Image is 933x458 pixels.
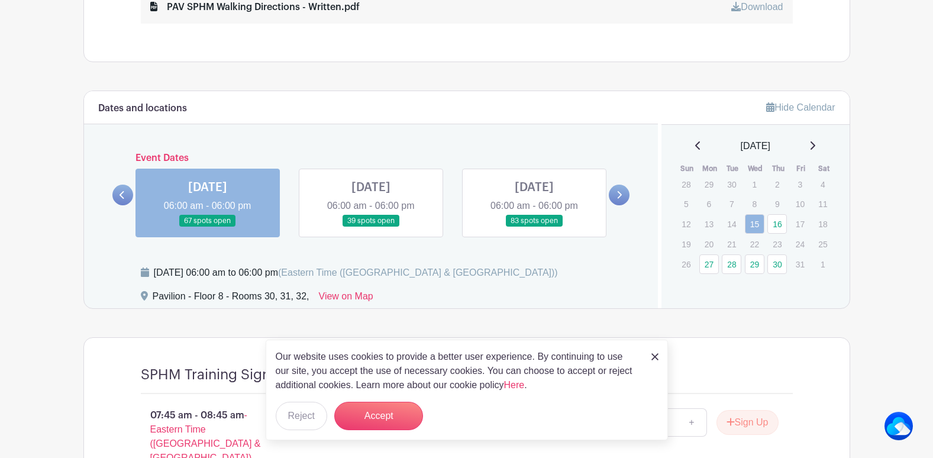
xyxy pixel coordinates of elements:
a: 16 [767,214,787,234]
p: 9 [767,195,787,213]
p: 1 [745,175,764,193]
p: 11 [813,195,832,213]
a: 27 [699,254,719,274]
div: Pavilion - Floor 8 - Rooms 30, 31, 32, [153,289,309,308]
p: 6 [699,195,719,213]
a: 29 [745,254,764,274]
th: Thu [767,163,790,175]
p: 12 [676,215,696,233]
th: Mon [699,163,722,175]
p: 2 [767,175,787,193]
p: 31 [790,255,810,273]
a: 15 [745,214,764,234]
p: 23 [767,235,787,253]
p: 24 [790,235,810,253]
th: Tue [721,163,744,175]
a: View on Map [319,289,373,308]
p: 4 [813,175,832,193]
h4: SPHM Training Sign Up [DATE]-[DATE] [141,366,390,383]
a: Hide Calendar [766,102,835,112]
p: 5 [676,195,696,213]
p: 29 [699,175,719,193]
p: 14 [722,215,741,233]
p: 21 [722,235,741,253]
div: [DATE] 06:00 am to 06:00 pm [154,266,558,280]
button: Accept [334,402,423,430]
p: 30 [722,175,741,193]
p: 1 [813,255,832,273]
h6: Dates and locations [98,103,187,114]
p: 18 [813,215,832,233]
a: 30 [767,254,787,274]
p: 10 [790,195,810,213]
th: Wed [744,163,767,175]
button: Sign Up [716,410,779,435]
a: Here [504,380,525,390]
p: 20 [699,235,719,253]
a: 28 [722,254,741,274]
th: Sun [676,163,699,175]
p: 7 [722,195,741,213]
p: 19 [676,235,696,253]
span: (Eastern Time ([GEOGRAPHIC_DATA] & [GEOGRAPHIC_DATA])) [278,267,558,278]
p: 3 [790,175,810,193]
span: [DATE] [741,139,770,153]
h6: Event Dates [133,153,609,164]
p: 22 [745,235,764,253]
p: 28 [676,175,696,193]
a: + [677,408,706,437]
th: Sat [812,163,835,175]
a: Download [731,2,783,12]
p: 17 [790,215,810,233]
p: 25 [813,235,832,253]
img: close_button-5f87c8562297e5c2d7936805f587ecaba9071eb48480494691a3f1689db116b3.svg [651,353,658,360]
p: Our website uses cookies to provide a better user experience. By continuing to use our site, you ... [276,350,639,392]
button: Reject [276,402,327,430]
th: Fri [790,163,813,175]
p: 13 [699,215,719,233]
p: 8 [745,195,764,213]
p: 26 [676,255,696,273]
